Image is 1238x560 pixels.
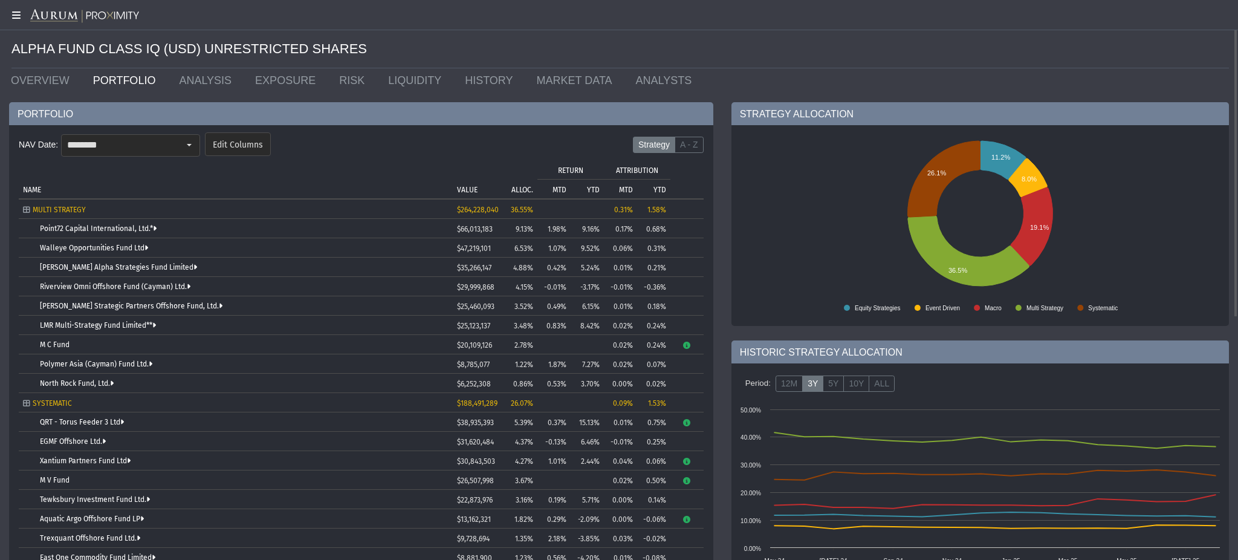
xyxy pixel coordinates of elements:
[457,477,494,485] span: $26,507,998
[40,379,114,388] a: North Rock Fund, Ltd.
[513,380,533,388] span: 0.86%
[537,296,571,316] td: 0.49%
[587,186,600,194] p: YTD
[627,68,707,93] a: ANALYSTS
[498,160,537,198] td: Column ALLOC.
[637,179,670,198] td: Column YTD
[927,169,946,177] text: 26.1%
[604,335,637,354] td: 0.02%
[537,316,571,335] td: 0.83%
[2,68,84,93] a: OVERVIEW
[457,341,492,350] span: $20,109,126
[948,267,967,274] text: 36.5%
[637,412,670,432] td: 0.75%
[40,437,106,446] a: EGMF Offshore Ltd.
[516,283,533,291] span: 4.15%
[741,490,761,497] text: 20.00%
[571,432,604,451] td: 6.46%
[641,399,666,408] div: 1.53%
[213,140,263,151] span: Edit Columns
[537,354,571,374] td: 1.87%
[205,132,271,156] dx-button: Edit Columns
[731,340,1229,363] div: HISTORIC STRATEGY ALLOCATION
[457,535,490,543] span: $9,728,694
[457,438,494,446] span: $31,620,484
[457,418,494,427] span: $38,935,393
[457,457,495,466] span: $30,843,503
[40,457,131,465] a: Xantium Partners Fund Ltd
[571,296,604,316] td: 6.15%
[604,432,637,451] td: -0.01%
[40,224,157,233] a: Point72 Capital International, Ltd.*
[537,451,571,470] td: 1.01%
[40,340,70,349] a: M C Fund
[537,258,571,277] td: 0.42%
[457,496,493,504] span: $22,873,976
[1022,175,1037,183] text: 8.0%
[1088,305,1118,311] text: Systematic
[637,374,670,393] td: 0.02%
[604,238,637,258] td: 0.06%
[637,335,670,354] td: 0.24%
[11,30,1229,68] div: ALPHA FUND CLASS IQ (USD) UNRESTRICTED SHARES
[741,462,761,469] text: 30.00%
[571,529,604,548] td: -3.85%
[604,258,637,277] td: 0.01%
[537,432,571,451] td: -0.13%
[40,244,148,252] a: Walleye Opportunities Fund Ltd
[330,68,379,93] a: RISK
[170,68,246,93] a: ANALYSIS
[511,186,533,194] p: ALLOC.
[40,515,144,523] a: Aquatic Argo Offshore Fund LP
[515,457,533,466] span: 4.27%
[571,490,604,509] td: 5.71%
[33,206,86,214] span: MULTI STRATEGY
[571,219,604,238] td: 9.16%
[528,68,627,93] a: MARKET DATA
[571,277,604,296] td: -3.17%
[571,374,604,393] td: 3.70%
[571,509,604,529] td: -2.09%
[869,376,895,392] label: ALL
[604,529,637,548] td: 0.03%
[516,496,533,504] span: 3.16%
[457,515,491,524] span: $13,162,321
[604,296,637,316] td: 0.01%
[731,102,1229,125] div: STRATEGY ALLOCATION
[641,206,666,214] div: 1.58%
[571,179,604,198] td: Column YTD
[925,305,960,311] text: Event Driven
[571,238,604,258] td: 9.52%
[457,206,499,214] span: $264,228,040
[537,374,571,393] td: 0.53%
[608,206,633,214] div: 0.31%
[514,515,533,524] span: 1.82%
[40,321,156,330] a: LMR Multi-Strategy Fund Limited**
[40,263,197,272] a: [PERSON_NAME] Alpha Strategies Fund Limited
[675,137,704,154] label: A - Z
[19,134,61,155] div: NAV Date:
[40,302,222,310] a: [PERSON_NAME] Strategic Partners Offshore Fund, Ltd.
[571,412,604,432] td: 15.13%
[571,258,604,277] td: 5.24%
[604,316,637,335] td: 0.02%
[637,432,670,451] td: 0.25%
[453,160,498,198] td: Column VALUE
[457,244,491,253] span: $47,219,101
[604,470,637,490] td: 0.02%
[604,412,637,432] td: 0.01%
[19,160,453,198] td: Column NAME
[457,283,494,291] span: $29,999,868
[537,277,571,296] td: -0.01%
[515,477,533,485] span: 3.67%
[637,354,670,374] td: 0.07%
[637,490,670,509] td: 0.14%
[514,302,533,311] span: 3.52%
[637,470,670,490] td: 0.50%
[457,360,490,369] span: $8,785,077
[515,438,533,446] span: 4.37%
[457,302,494,311] span: $25,460,093
[619,186,633,194] p: MTD
[1026,305,1063,311] text: Multi Strategy
[457,322,490,330] span: $25,123,137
